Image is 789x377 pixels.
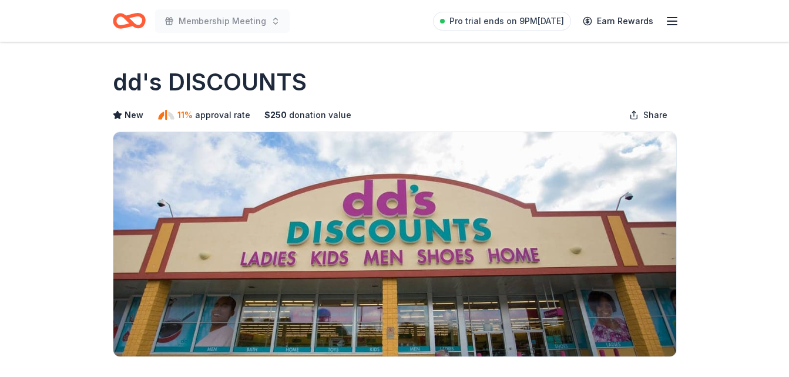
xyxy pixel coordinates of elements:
span: New [125,108,143,122]
span: Share [643,108,667,122]
span: donation value [289,108,351,122]
button: Share [620,103,677,127]
button: Membership Meeting [155,9,290,33]
h1: dd's DISCOUNTS [113,66,307,99]
span: Membership Meeting [179,14,266,28]
img: Image for dd's DISCOUNTS [113,132,676,356]
a: Earn Rewards [576,11,660,32]
span: Pro trial ends on 9PM[DATE] [449,14,564,28]
span: approval rate [195,108,250,122]
a: Pro trial ends on 9PM[DATE] [433,12,571,31]
span: 11% [177,108,193,122]
a: Home [113,7,146,35]
span: $ 250 [264,108,287,122]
